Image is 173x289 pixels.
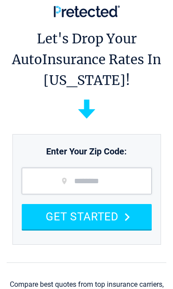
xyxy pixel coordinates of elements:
p: Enter Your Zip Code: [13,137,161,158]
img: Pretected Logo [54,5,120,17]
input: zip code [22,168,152,194]
h1: Let's Drop Your Auto Insurance Rates In [US_STATE]! [7,29,166,91]
button: GET STARTED [22,204,152,229]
